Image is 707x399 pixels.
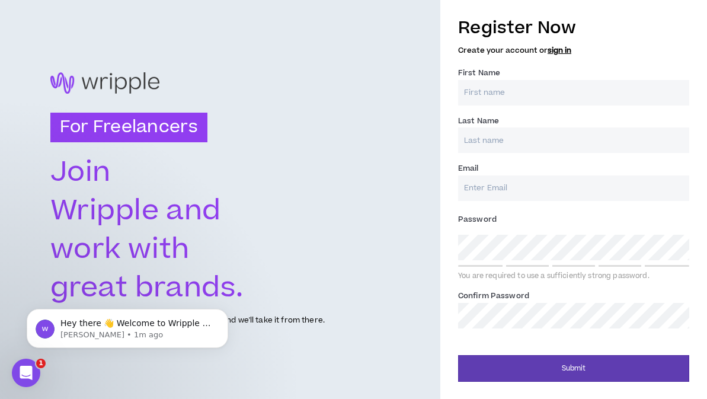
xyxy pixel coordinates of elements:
[50,191,221,231] text: Wripple and
[458,286,529,305] label: Confirm Password
[12,359,40,387] iframe: Intercom live chat
[50,268,244,308] text: great brands.
[458,111,499,130] label: Last Name
[36,359,46,368] span: 1
[458,175,689,201] input: Enter Email
[50,113,207,142] h3: For Freelancers
[458,15,689,40] h3: Register Now
[50,152,111,192] text: Join
[458,63,500,82] label: First Name
[458,46,689,55] h5: Create your account or
[458,80,689,106] input: First name
[458,214,497,225] span: Password
[458,355,689,382] button: Submit
[458,127,689,153] input: Last name
[9,284,246,367] iframe: Intercom notifications message
[548,45,571,56] a: sign in
[458,272,689,281] div: You are required to use a sufficiently strong password.
[50,229,190,269] text: work with
[458,159,479,178] label: Email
